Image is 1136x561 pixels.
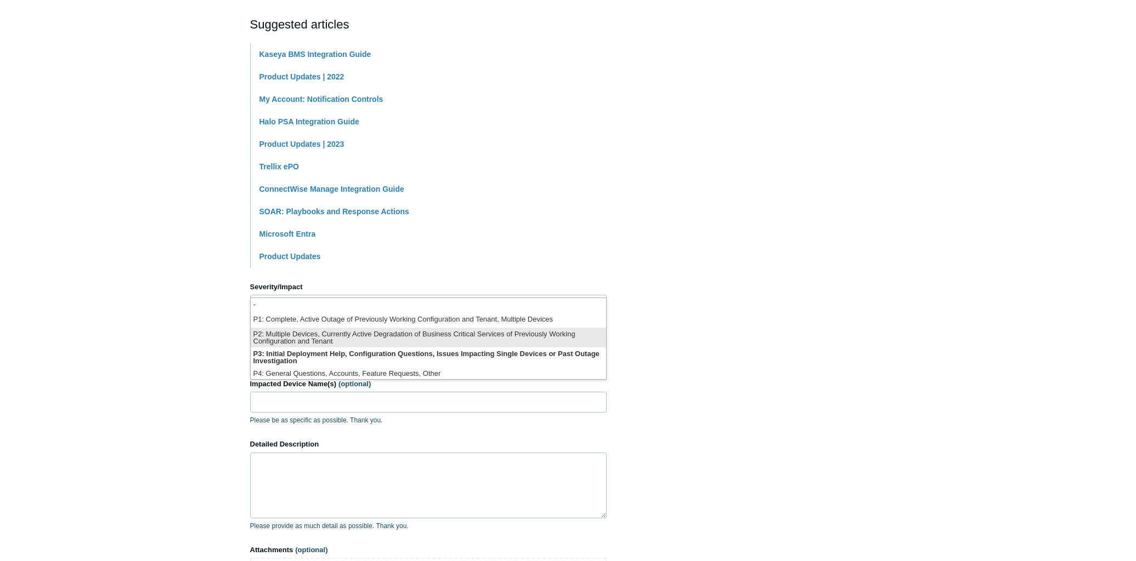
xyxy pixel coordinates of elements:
li: P3: Initial Deployment Help, Configuration Questions, Issues Impacting Single Devices or Past Out... [251,347,606,367]
a: P3: Initial Deployment Help, Configuration Questions, Issues Impacting Single Devices or Past Out... [250,295,607,317]
h2: Suggested articles [250,15,607,33]
label: Attachments [250,545,607,556]
li: P1: Complete, Active Outage of Previously Working Configuration and Tenant, Multiple Devices [251,313,606,328]
a: Product Updates [259,252,321,261]
a: Trellix ePO [259,162,299,171]
a: Microsoft Entra [259,230,316,238]
label: Detailed Description [250,439,607,450]
a: Product Updates | 2023 [259,140,344,148]
label: Impacted Device Name(s) [250,379,607,390]
a: Product Updates | 2022 [259,72,344,81]
a: My Account: Notification Controls [259,95,383,104]
a: Kaseya BMS Integration Guide [259,50,371,59]
span: (optional) [338,380,371,388]
li: - [251,298,606,313]
label: Severity/Impact [250,282,607,293]
p: Please be as specific as possible. Thank you. [250,415,607,425]
p: Please provide as much detail as possible. Thank you. [250,521,607,531]
a: SOAR: Playbooks and Response Actions [259,207,409,216]
span: (optional) [295,546,327,554]
a: ConnectWise Manage Integration Guide [259,185,404,193]
li: P2: Multiple Devices, Currently Active Degradation of Business Critical Services of Previously Wo... [251,328,606,347]
li: P4: General Questions, Accounts, Feature Requests, Other [251,367,606,382]
a: Halo PSA Integration Guide [259,117,359,126]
